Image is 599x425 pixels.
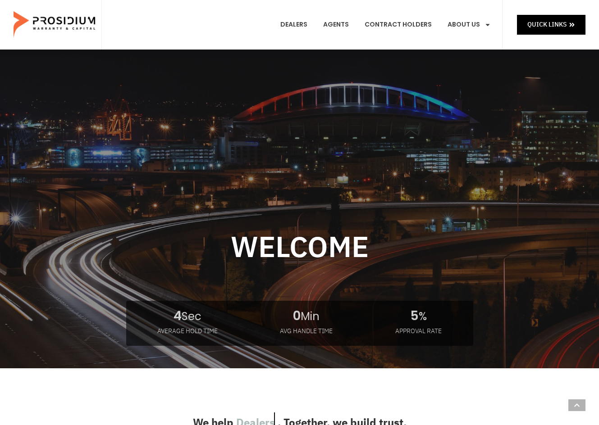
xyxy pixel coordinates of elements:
[274,8,498,41] nav: Menu
[316,8,356,41] a: Agents
[517,15,585,34] a: Quick Links
[358,8,439,41] a: Contract Holders
[441,8,498,41] a: About Us
[527,19,567,30] span: Quick Links
[274,8,314,41] a: Dealers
